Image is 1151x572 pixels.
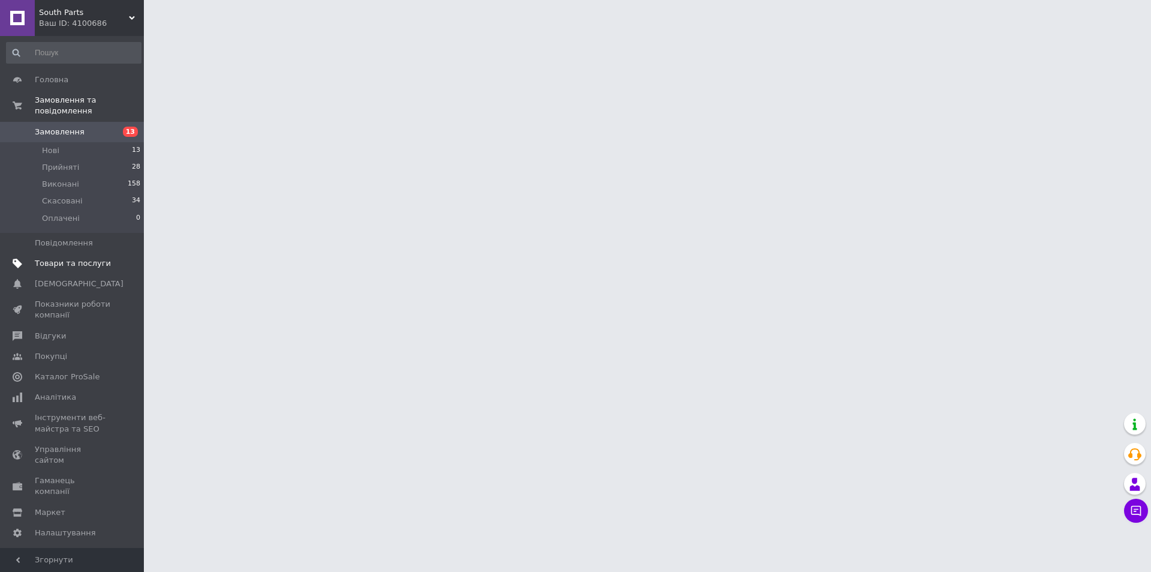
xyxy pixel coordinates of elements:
span: South Parts [39,7,129,18]
span: Відгуки [35,331,66,342]
span: 34 [132,196,140,206]
span: Інструменти веб-майстра та SEO [35,412,111,434]
span: Головна [35,74,68,85]
span: 13 [123,127,138,137]
span: Товари та послуги [35,258,111,269]
span: Замовлення [35,127,85,137]
span: 13 [132,145,140,156]
span: 0 [136,213,140,224]
span: Маркет [35,507,65,518]
span: Виконані [42,179,79,190]
span: Оплачені [42,213,80,224]
span: Замовлення та повідомлення [35,95,144,116]
button: Чат з покупцем [1124,499,1148,523]
span: Налаштування [35,528,96,538]
span: Показники роботи компанії [35,299,111,321]
div: Ваш ID: 4100686 [39,18,144,29]
span: Гаманець компанії [35,475,111,497]
span: Повідомлення [35,238,93,248]
span: Аналітика [35,392,76,403]
span: Нові [42,145,59,156]
span: Управління сайтом [35,444,111,466]
span: 158 [128,179,140,190]
span: Скасовані [42,196,83,206]
span: [DEMOGRAPHIC_DATA] [35,278,123,289]
span: 28 [132,162,140,173]
span: Покупці [35,351,67,362]
span: Каталог ProSale [35,372,100,382]
input: Пошук [6,42,141,64]
span: Прийняті [42,162,79,173]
